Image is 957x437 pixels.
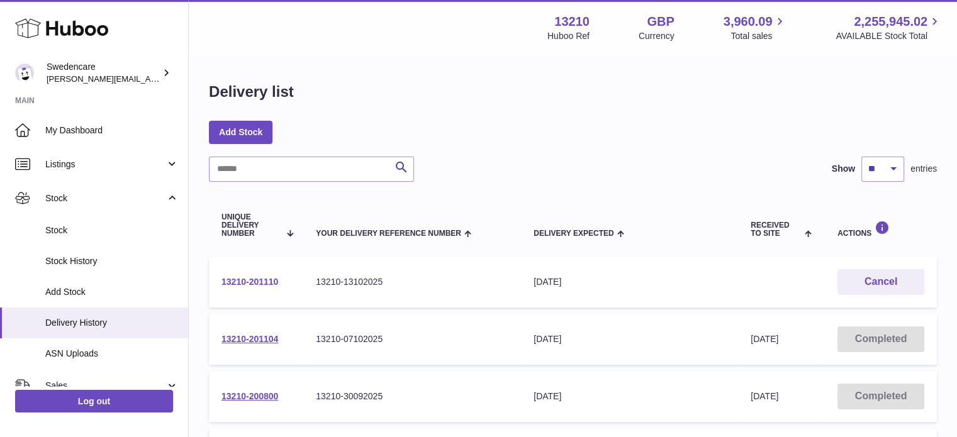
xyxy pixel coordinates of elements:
[45,286,179,298] span: Add Stock
[45,124,179,136] span: My Dashboard
[547,30,590,42] div: Huboo Ref
[854,13,927,30] span: 2,255,945.02
[47,74,252,84] span: [PERSON_NAME][EMAIL_ADDRESS][DOMAIN_NAME]
[836,30,942,42] span: AVAILABLE Stock Total
[836,13,942,42] a: 2,255,945.02 AVAILABLE Stock Total
[832,163,855,175] label: Show
[316,230,461,238] span: Your Delivery Reference Number
[647,13,674,30] strong: GBP
[724,13,773,30] span: 3,960.09
[910,163,937,175] span: entries
[316,276,508,288] div: 13210-13102025
[316,333,508,345] div: 13210-07102025
[221,334,278,344] a: 13210-201104
[221,391,278,401] a: 13210-200800
[837,269,924,295] button: Cancel
[837,221,924,238] div: Actions
[639,30,674,42] div: Currency
[45,380,165,392] span: Sales
[15,64,34,82] img: rebecca.fall@swedencare.co.uk
[534,390,725,402] div: [DATE]
[730,30,786,42] span: Total sales
[45,255,179,267] span: Stock History
[221,213,280,238] span: Unique Delivery Number
[209,121,272,143] a: Add Stock
[15,390,173,412] a: Log out
[751,221,802,238] span: Received to Site
[316,390,508,402] div: 13210-30092025
[45,348,179,360] span: ASN Uploads
[45,224,179,236] span: Stock
[47,61,160,85] div: Swedencare
[221,277,278,287] a: 13210-201110
[45,192,165,204] span: Stock
[751,334,778,344] span: [DATE]
[554,13,590,30] strong: 13210
[45,158,165,170] span: Listings
[45,317,179,329] span: Delivery History
[751,391,778,401] span: [DATE]
[534,333,725,345] div: [DATE]
[534,230,613,238] span: Delivery Expected
[534,276,725,288] div: [DATE]
[209,82,294,102] h1: Delivery list
[724,13,787,42] a: 3,960.09 Total sales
